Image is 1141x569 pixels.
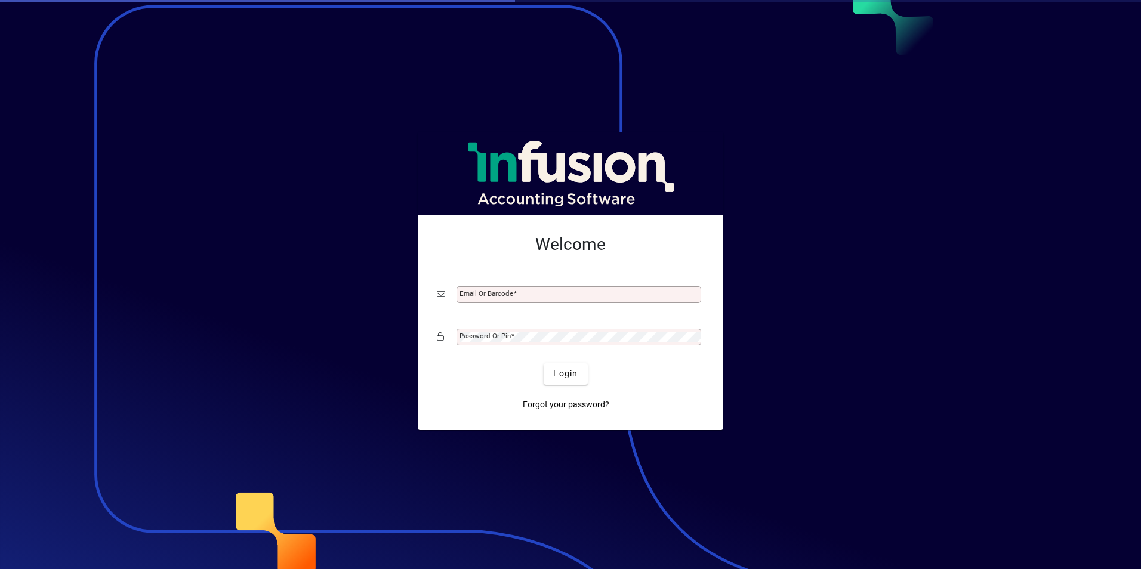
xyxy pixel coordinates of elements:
[523,398,609,411] span: Forgot your password?
[553,367,578,380] span: Login
[437,234,704,255] h2: Welcome
[544,363,587,385] button: Login
[460,289,513,298] mat-label: Email or Barcode
[518,394,614,416] a: Forgot your password?
[460,332,511,340] mat-label: Password or Pin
